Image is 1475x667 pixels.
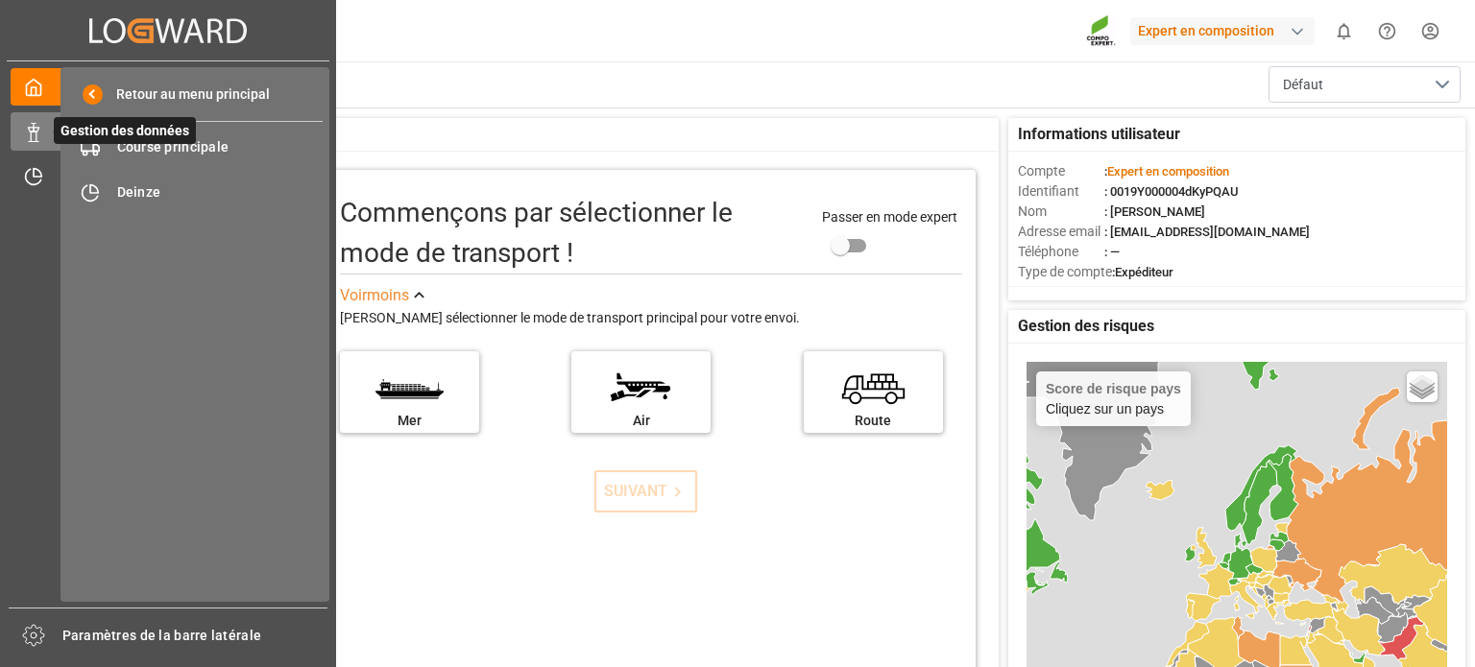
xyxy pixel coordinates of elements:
font: Commençons par sélectionner le mode de transport ! [340,197,733,269]
font: Gestion des risques [1018,317,1154,335]
a: Mon cockpit [11,68,326,106]
font: Identifiant [1018,183,1079,199]
font: : [PERSON_NAME] [1104,204,1205,219]
img: Screenshot%202023-09-29%20at%2010.02.21.png_1712312052.png [1086,14,1117,48]
font: : [1104,164,1107,179]
a: Course principale [67,129,323,166]
font: Air [633,413,650,428]
font: Téléphone [1018,244,1078,259]
button: ouvrir le menu [1269,66,1461,103]
font: Retour au menu principal [116,86,270,102]
button: Expert en composition [1130,12,1322,49]
font: Informations utilisateur [1018,125,1180,143]
font: Compte [1018,163,1065,179]
font: Type de compte [1018,264,1112,279]
font: Gestion des données [60,123,189,138]
button: afficher 0 nouvelles notifications [1322,10,1366,53]
font: Voir [340,286,367,304]
font: Score de risque pays [1046,381,1181,396]
font: : [EMAIL_ADDRESS][DOMAIN_NAME] [1104,225,1310,239]
font: Expert en composition [1138,23,1274,38]
font: Défaut [1283,77,1323,92]
font: Nom [1018,203,1047,219]
font: Course principale [117,139,230,155]
font: Mer [398,413,422,428]
font: Passer en mode expert [822,209,957,225]
button: Centre d'aide [1366,10,1409,53]
font: Adresse email [1018,224,1100,239]
font: [PERSON_NAME] sélectionner le mode de transport principal pour votre envoi. [340,310,800,325]
a: Couches [1407,371,1438,402]
div: Commençons par sélectionner le mode de transport ! [340,193,803,274]
button: SUIVANT [594,470,697,512]
font: SUIVANT [604,482,667,500]
font: :Expéditeur [1112,265,1173,279]
a: Deinze [67,173,323,210]
font: : 0019Y000004dKyPQAU [1104,184,1239,199]
font: Deinze [117,184,161,200]
font: Paramètres de la barre latérale [62,628,262,643]
a: Gestion des créneaux horaires [11,157,326,195]
font: moins [367,286,409,304]
font: Cliquez sur un pays [1046,401,1164,417]
font: Expert en composition [1107,164,1229,179]
font: Route [855,413,891,428]
font: : — [1104,245,1120,259]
